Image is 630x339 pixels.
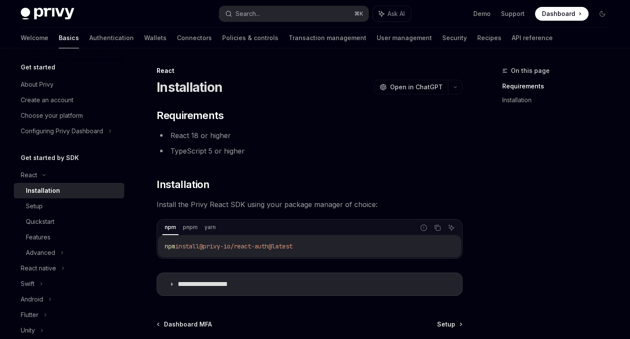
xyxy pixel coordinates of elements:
img: dark logo [21,8,74,20]
button: Toggle dark mode [595,7,609,21]
a: Connectors [177,28,212,48]
a: Requirements [502,79,616,93]
a: Setup [437,320,462,329]
span: ⌘ K [354,10,363,17]
div: React [21,170,37,180]
li: React 18 or higher [157,129,463,141]
h5: Get started by SDK [21,153,79,163]
span: Ask AI [387,9,405,18]
a: Installation [502,93,616,107]
a: Dashboard [535,7,589,21]
span: Installation [157,178,209,191]
a: Features [14,229,124,245]
a: Security [442,28,467,48]
a: Support [501,9,525,18]
div: Android [21,294,43,304]
span: Dashboard MFA [164,320,212,329]
a: Transaction management [289,28,366,48]
a: Choose your platform [14,108,124,123]
div: Choose your platform [21,110,83,121]
a: API reference [512,28,553,48]
span: npm [165,242,175,250]
a: Basics [59,28,79,48]
div: yarn [202,222,218,232]
a: Dashboard MFA [157,320,212,329]
h1: Installation [157,79,222,95]
span: Requirements [157,109,224,122]
span: On this page [511,66,550,76]
button: Ask AI [446,222,457,233]
a: User management [377,28,432,48]
div: Setup [26,201,43,211]
div: Swift [21,279,35,289]
button: Report incorrect code [418,222,429,233]
li: TypeScript 5 or higher [157,145,463,157]
a: Authentication [89,28,134,48]
div: Installation [26,185,60,196]
div: Unity [21,325,35,336]
div: React [157,66,463,75]
span: @privy-io/react-auth@latest [199,242,293,250]
a: Wallets [144,28,167,48]
span: Dashboard [542,9,575,18]
a: About Privy [14,77,124,92]
span: Open in ChatGPT [390,83,443,91]
div: Configuring Privy Dashboard [21,126,103,136]
span: Setup [437,320,455,329]
button: Copy the contents from the code block [432,222,443,233]
div: pnpm [180,222,200,232]
button: Open in ChatGPT [374,80,448,94]
div: Create an account [21,95,73,105]
h5: Get started [21,62,55,72]
div: React native [21,263,56,273]
a: Installation [14,183,124,198]
div: npm [162,222,179,232]
div: Features [26,232,50,242]
button: Search...⌘K [219,6,369,22]
span: Install the Privy React SDK using your package manager of choice: [157,198,463,210]
div: Quickstart [26,217,54,227]
button: Ask AI [373,6,411,22]
div: Search... [236,9,260,19]
a: Recipes [477,28,501,48]
div: Advanced [26,248,55,258]
a: Setup [14,198,124,214]
span: install [175,242,199,250]
div: About Privy [21,79,54,90]
a: Quickstart [14,214,124,229]
a: Demo [473,9,491,18]
a: Welcome [21,28,48,48]
a: Policies & controls [222,28,278,48]
a: Create an account [14,92,124,108]
div: Flutter [21,310,38,320]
